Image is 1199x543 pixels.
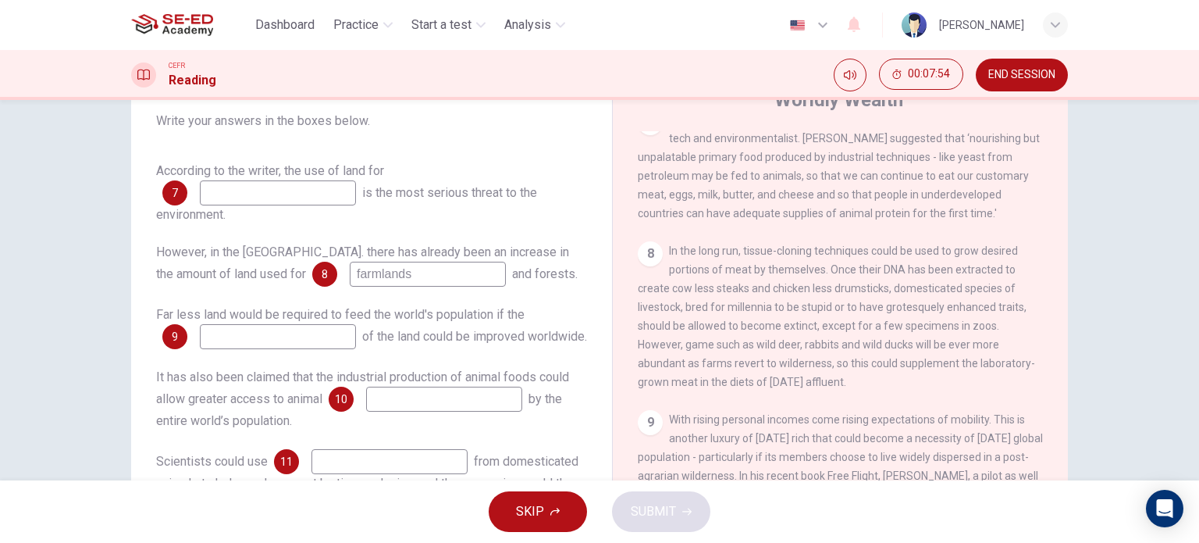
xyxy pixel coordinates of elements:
[169,71,216,90] h1: Reading
[879,59,963,91] div: Hide
[774,88,903,113] h4: Worldly Wealth
[172,188,178,198] span: 7
[988,69,1055,81] span: END SESSION
[939,16,1024,34] div: [PERSON_NAME]
[879,59,963,90] button: 00:07:54
[280,456,293,467] span: 11
[489,491,587,532] button: SKIP
[322,269,328,280] span: 8
[156,370,569,406] span: It has also been claimed that the industrial production of animal foods could allow greater acces...
[638,245,1035,388] span: In the long run, tissue-cloning techniques could be used to grow desired portions of meat by them...
[131,9,213,41] img: SE-ED Academy logo
[131,9,249,41] a: SE-ED Academy logo
[172,331,178,342] span: 9
[156,307,525,322] span: Far less land would be required to feed the world's population if the
[333,16,379,34] span: Practice
[327,11,399,39] button: Practice
[156,245,569,281] span: However, in the [GEOGRAPHIC_DATA]. there has already been an increase in the amount of land used for
[516,501,544,523] span: SKIP
[638,241,663,266] div: 8
[156,163,384,178] span: According to the writer, the use of land for
[976,59,1068,91] button: END SESSION
[1146,490,1183,527] div: Open Intercom Messenger
[834,59,866,91] div: Mute
[335,394,347,405] span: 10
[788,20,807,31] img: en
[638,410,663,435] div: 9
[498,11,571,39] button: Analysis
[255,16,315,34] span: Dashboard
[405,11,492,39] button: Start a test
[169,60,185,71] span: CEFR
[362,329,587,344] span: of the land could be improved worldwide.
[411,16,471,34] span: Start a test
[504,16,551,34] span: Analysis
[512,266,578,281] span: and forests.
[902,13,927,38] img: Profile picture
[638,413,1043,538] span: With rising personal incomes come rising expectations of mobility. This is another luxury of [DAT...
[156,454,268,469] span: Scientists could use
[249,11,321,39] button: Dashboard
[908,68,950,80] span: 00:07:54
